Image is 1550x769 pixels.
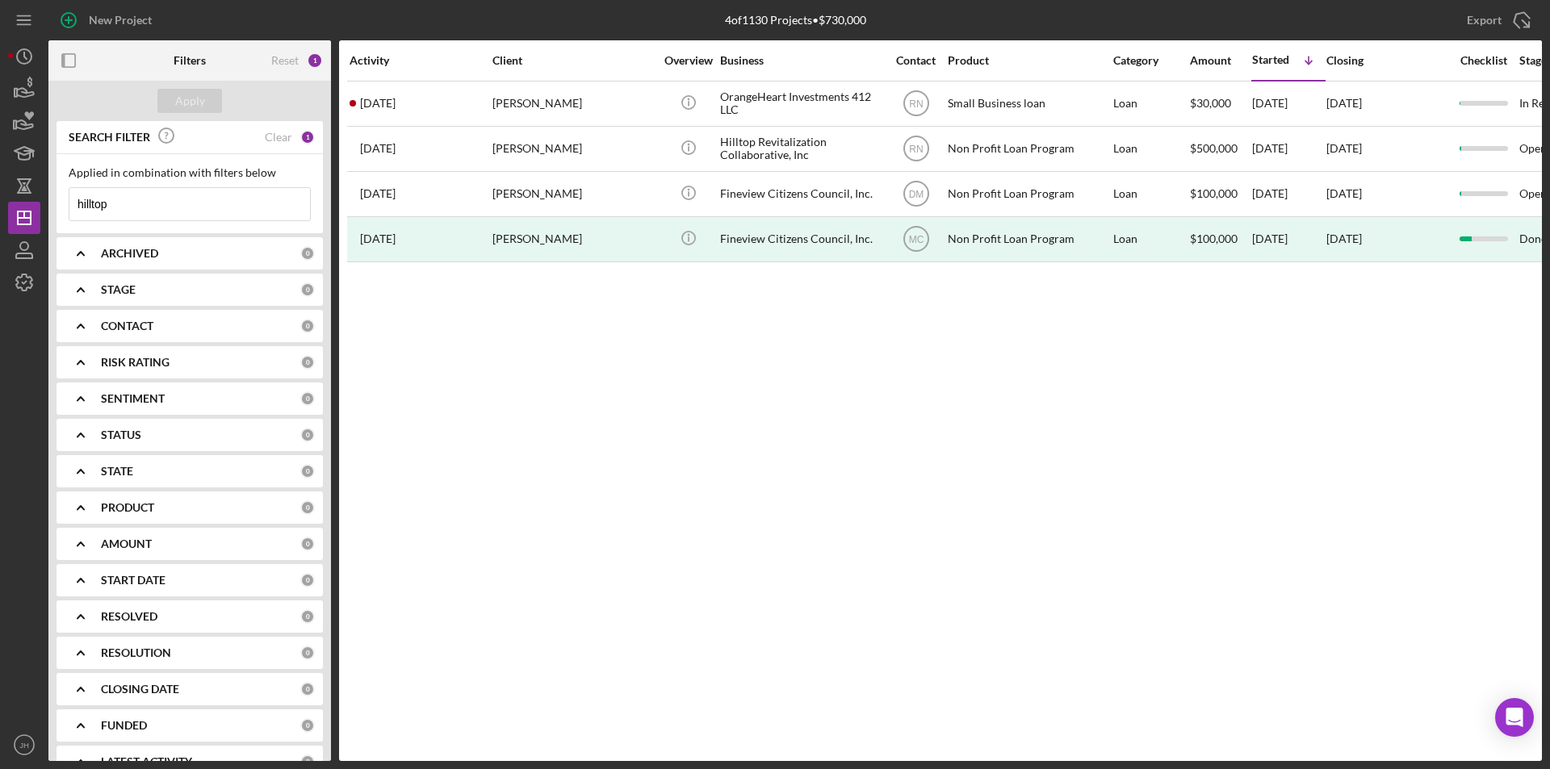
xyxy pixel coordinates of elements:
div: 0 [300,537,315,551]
div: 0 [300,282,315,297]
div: Client [492,54,654,67]
div: 0 [300,646,315,660]
text: RN [909,98,923,110]
div: Amount [1190,54,1250,67]
button: New Project [48,4,168,36]
button: Export [1451,4,1542,36]
div: [DATE] [1252,173,1325,215]
div: Non Profit Loan Program [948,127,1109,170]
div: Activity [350,54,491,67]
time: [DATE] [1326,186,1362,200]
div: [PERSON_NAME] [492,173,654,215]
time: 2023-05-08 19:57 [360,187,396,200]
div: Loan [1113,127,1188,170]
time: 2021-09-27 21:16 [360,232,396,245]
b: AMOUNT [101,537,152,550]
div: 0 [300,428,315,442]
div: 0 [300,609,315,624]
b: START DATE [101,574,165,587]
div: 0 [300,682,315,696]
time: [DATE] [1326,141,1362,155]
div: Small Business loan [948,82,1109,125]
time: 2025-04-10 17:32 [360,97,396,110]
div: $30,000 [1190,82,1250,125]
div: Overview [658,54,718,67]
div: 0 [300,500,315,515]
div: Category [1113,54,1188,67]
div: 0 [300,718,315,733]
div: Open Intercom Messenger [1495,698,1534,737]
div: Loan [1113,218,1188,261]
div: 0 [300,573,315,587]
text: JH [19,741,29,750]
div: New Project [89,4,152,36]
b: CLOSING DATE [101,683,179,696]
div: Business [720,54,882,67]
time: [DATE] [1326,96,1362,110]
div: Non Profit Loan Program [948,173,1109,215]
b: PRODUCT [101,501,154,514]
div: Fineview Citizens Council, Inc. [720,218,882,261]
div: 0 [300,754,315,769]
b: ARCHIVED [101,247,158,260]
b: Filters [174,54,206,67]
div: $100,000 [1190,173,1250,215]
div: Contact [886,54,946,67]
div: Hilltop Revitalization Collaborative, Inc [720,127,882,170]
b: LATEST ACTIVITY [101,755,192,768]
div: $100,000 [1190,218,1250,261]
div: 0 [300,355,315,370]
div: [PERSON_NAME] [492,218,654,261]
text: MC [908,234,924,245]
b: RISK RATING [101,356,170,369]
div: Export [1467,4,1502,36]
div: Non Profit Loan Program [948,218,1109,261]
div: 0 [300,464,315,479]
b: CONTACT [101,320,153,332]
div: 0 [300,391,315,406]
b: STAGE [101,283,136,296]
div: Closing [1326,54,1447,67]
div: [DATE] [1252,218,1325,261]
b: RESOLVED [101,610,157,623]
text: RN [909,144,923,155]
b: SENTIMENT [101,392,165,405]
b: RESOLUTION [101,646,171,659]
b: STATUS [101,428,141,441]
div: Applied in combination with filters below [69,166,311,179]
div: Checklist [1449,54,1518,67]
div: Apply [175,89,205,113]
div: Product [948,54,1109,67]
div: [PERSON_NAME] [492,82,654,125]
div: 4 of 1130 Projects • $730,000 [725,14,866,27]
b: FUNDED [101,719,147,732]
div: OrangeHeart Investments 412 LLC [720,82,882,125]
div: [PERSON_NAME] [492,127,654,170]
div: [DATE] [1252,127,1325,170]
div: Reset [271,54,299,67]
div: [DATE] [1326,232,1362,245]
div: Fineview Citizens Council, Inc. [720,173,882,215]
button: Apply [157,89,222,113]
text: DM [908,189,924,200]
div: Clear [265,131,292,144]
div: 0 [300,319,315,333]
div: 1 [300,130,315,144]
div: $500,000 [1190,127,1250,170]
div: Started [1252,53,1289,66]
time: 2025-06-13 15:19 [360,142,396,155]
button: JH [8,729,40,761]
div: Loan [1113,82,1188,125]
div: 0 [300,246,315,261]
div: 1 [307,52,323,69]
div: Loan [1113,173,1188,215]
b: STATE [101,465,133,478]
b: SEARCH FILTER [69,131,150,144]
div: [DATE] [1252,82,1325,125]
